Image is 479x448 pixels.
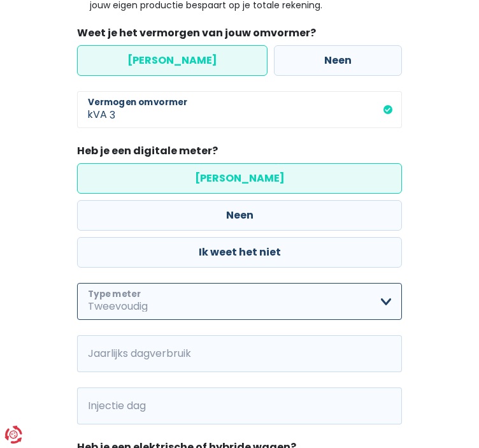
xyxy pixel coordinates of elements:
legend: Weet je het vermorgen van jouw omvormer? [77,25,402,45]
label: Neen [274,45,402,76]
label: [PERSON_NAME] [77,45,268,76]
legend: Heb je een digitale meter? [77,143,402,163]
span: kWh [77,387,112,424]
span: kVA [77,91,110,128]
label: Neen [77,200,402,231]
label: [PERSON_NAME] [77,163,402,194]
span: kWh [77,335,112,372]
label: Ik weet het niet [77,237,402,268]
